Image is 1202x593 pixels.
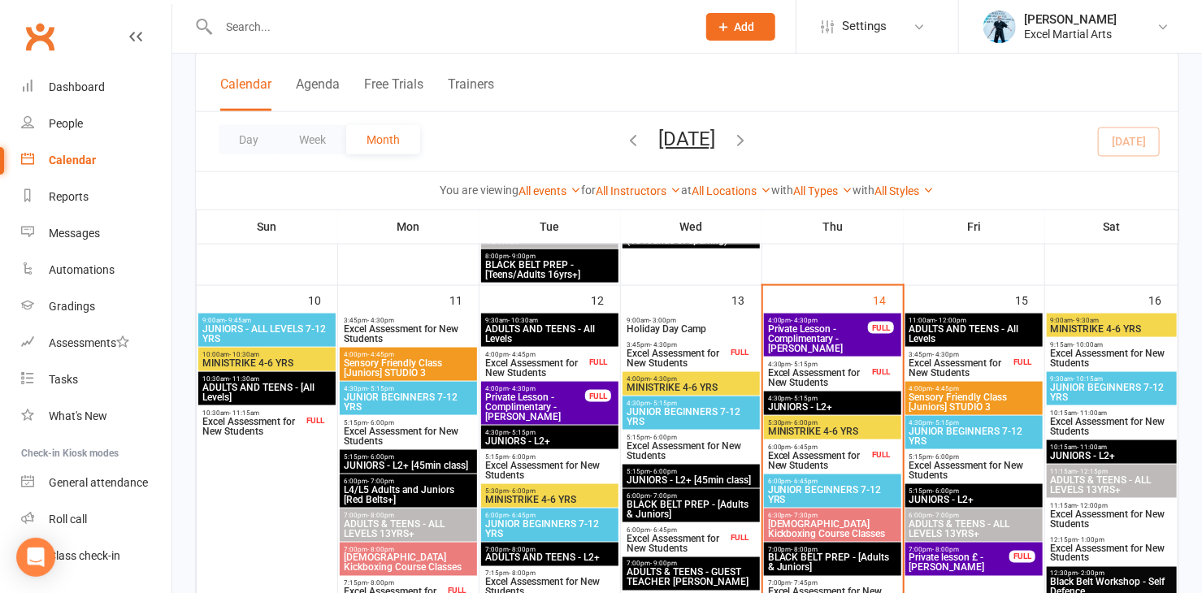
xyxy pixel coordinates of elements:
span: - 6:45pm [650,526,677,534]
button: Month [346,125,420,154]
span: 5:15pm [909,453,1039,461]
a: All Types [794,184,853,197]
span: - 11:15am [229,409,259,417]
button: Calendar [220,76,271,111]
span: - 11:00am [1078,409,1108,417]
span: - 6:00pm [933,453,960,461]
div: Tasks [49,373,78,386]
span: - 1:00pm [1078,536,1105,543]
span: 7:00pm [343,546,474,553]
span: - 4:30pm [509,385,536,392]
div: 14 [874,286,903,313]
span: 3:45pm [909,351,1010,358]
div: FULL [1009,356,1035,368]
span: - 6:45pm [509,512,536,519]
span: JUNIORS - ALL LEVELS 7-12 YRS [202,324,332,344]
span: Private Lesson - Complimentary - [PERSON_NAME] [767,324,869,353]
span: - 6:00pm [509,487,536,495]
span: Excel Assessment for New Students [626,441,757,461]
strong: with [772,184,794,197]
span: 5:15pm [626,468,757,475]
span: Excel Assessment for New Students [202,417,303,436]
span: - 4:30pm [367,317,394,324]
span: Private lesson £ - [PERSON_NAME] [909,553,1010,573]
div: 16 [1148,286,1178,313]
span: Settings [842,8,887,45]
span: - 6:00pm [650,434,677,441]
span: 4:00pm [484,351,586,358]
img: thumb_image1695641956.png [983,11,1016,43]
span: - 6:45pm [792,444,818,451]
span: 9:30am [484,317,615,324]
span: 4:30pm [909,419,1039,426]
span: JUNIOR BEGINNERS 7-12 YRS [343,392,474,412]
span: - 10:15am [1074,375,1104,383]
span: 7:15pm [343,580,445,587]
span: - 5:15pm [367,385,394,392]
a: All Instructors [597,184,682,197]
span: ADULTS & TEENS - ALL LEVELS 13YRS+ [343,519,474,539]
div: FULL [585,390,611,402]
span: - 7:00pm [933,512,960,519]
div: Calendar [49,154,96,167]
a: General attendance kiosk mode [21,465,171,501]
span: Excel Assessment for New Students [909,461,1039,480]
span: - 5:15pm [792,361,818,368]
div: 13 [732,286,762,313]
span: Excel Assessment for New Students [767,368,869,387]
span: 4:00pm [626,375,757,383]
span: 12:30pm [1050,570,1174,578]
span: - 6:00pm [367,419,394,426]
div: Messages [49,227,100,240]
a: Calendar [21,142,171,179]
span: 7:00pm [484,546,615,553]
span: JUNIOR BEGINNERS 7-12 YRS [1050,383,1174,402]
span: ADULTS AND TEENS - All Levels [484,324,615,344]
div: [PERSON_NAME] [1024,12,1117,27]
span: 4:00pm [909,385,1039,392]
th: Thu [762,210,904,244]
span: 10:15am [1050,444,1174,451]
span: JUNIORS - L2+ [45min class] [343,461,474,470]
a: All Styles [875,184,935,197]
span: - 12:15pm [1078,468,1109,475]
span: 6:00pm [484,512,615,519]
button: Free Trials [364,76,423,111]
th: Tue [479,210,621,244]
span: - 4:45pm [509,351,536,358]
span: 6:30pm [767,512,898,519]
span: 6:00pm [767,478,898,485]
strong: at [682,184,692,197]
span: 7:00pm [343,512,474,519]
a: Dashboard [21,69,171,106]
span: - 10:00am [1074,341,1104,348]
span: Excel Assessment for New Students [1050,348,1174,368]
th: Sat [1045,210,1178,244]
span: Excel Assessment for New Students [626,534,727,553]
span: - 5:15pm [792,395,818,402]
span: 4:30pm [767,361,869,368]
span: ADULTS & TEENS - ALL LEVELS 13YRS+ [1050,475,1174,495]
span: 7:00pm [767,546,898,553]
th: Fri [904,210,1045,244]
span: JUNIOR BEGINNERS 7-12 YRS [909,426,1039,446]
span: 9:00am [202,317,332,324]
span: Sensory Friendly Class [Juniors] STUDIO 3 [343,358,474,378]
span: - 9:00pm [509,253,536,260]
div: People [49,117,83,130]
strong: You are viewing [440,184,519,197]
span: 4:00pm [767,317,869,324]
span: - 11:00am [1078,444,1108,451]
span: - 9:45am [225,317,251,324]
span: Excel Assessment for New Students [909,358,1010,378]
span: - 9:30am [1074,317,1100,324]
a: What's New [21,398,171,435]
th: Mon [338,210,479,244]
div: Dashboard [49,80,105,93]
div: Reports [49,190,89,203]
span: 5:15pm [626,434,757,441]
span: - 10:30am [229,351,259,358]
span: 6:00pm [343,478,474,485]
span: 12:15pm [1050,536,1174,543]
div: Excel Martial Arts [1024,27,1117,41]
